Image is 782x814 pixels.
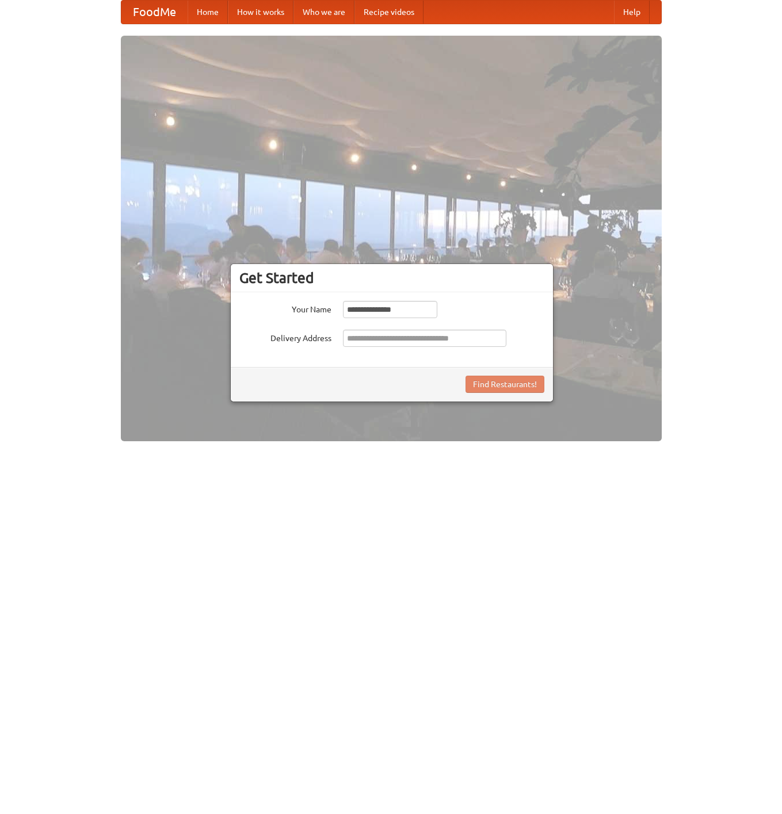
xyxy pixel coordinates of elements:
[239,269,544,286] h3: Get Started
[293,1,354,24] a: Who we are
[466,376,544,393] button: Find Restaurants!
[239,301,331,315] label: Your Name
[121,1,188,24] a: FoodMe
[354,1,424,24] a: Recipe videos
[239,330,331,344] label: Delivery Address
[614,1,650,24] a: Help
[188,1,228,24] a: Home
[228,1,293,24] a: How it works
